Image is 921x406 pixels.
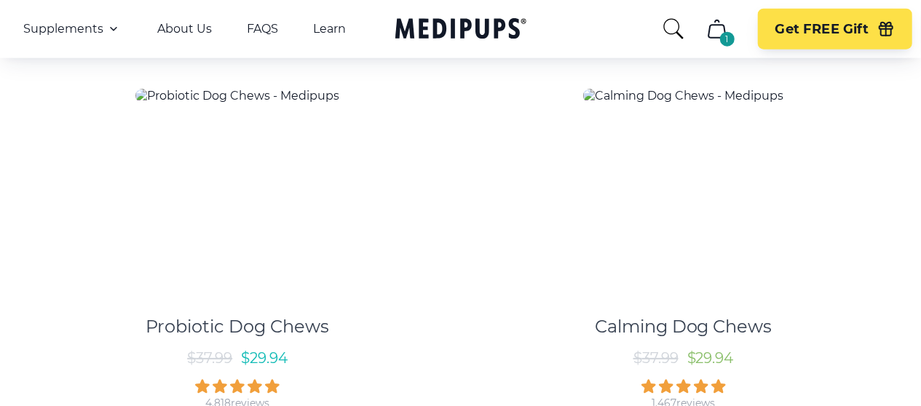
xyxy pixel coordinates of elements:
[23,20,122,38] button: Supplements
[247,22,278,36] a: FAQS
[775,21,869,38] span: Get FREE Gift
[633,349,679,367] span: $ 37.99
[241,349,288,367] span: $ 29.94
[135,89,339,103] img: Probiotic Dog Chews - Medipups
[187,349,232,367] span: $ 37.99
[687,349,734,367] span: $ 29.94
[146,316,329,338] div: Probiotic Dog Chews
[595,316,772,338] div: Calming Dog Chews
[720,32,735,47] div: 1
[758,9,912,49] button: Get FREE Gift
[157,22,212,36] a: About Us
[313,22,346,36] a: Learn
[23,22,103,36] span: Supplements
[662,17,685,41] button: search
[583,89,784,103] img: Calming Dog Chews - Medipups
[700,12,735,47] button: cart
[395,15,526,45] a: Medipups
